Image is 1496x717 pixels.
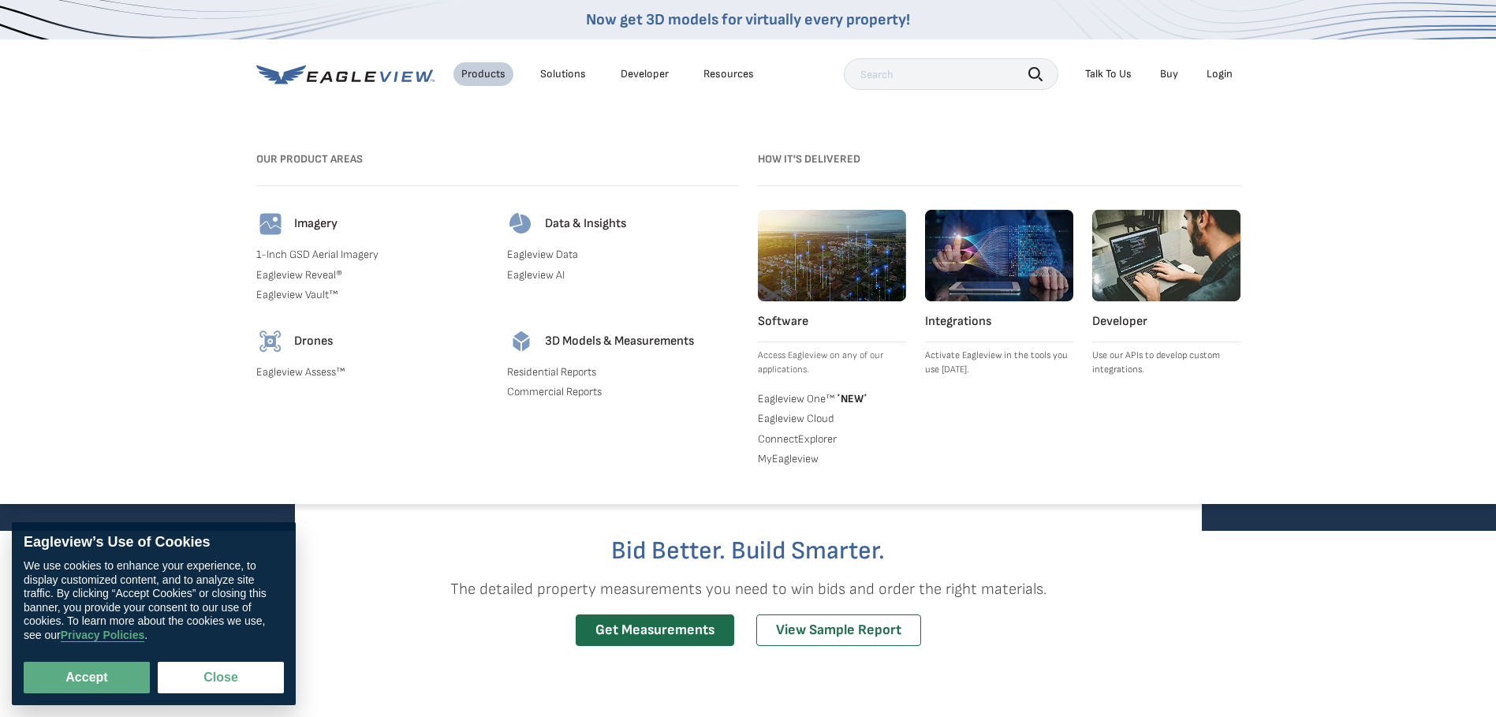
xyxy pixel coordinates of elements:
[158,662,284,693] button: Close
[758,349,906,377] p: Access Eagleview on any of our applications.
[507,385,739,399] a: Commercial Reports
[256,210,285,238] img: imagery-icon.svg
[24,534,284,551] div: Eagleview’s Use of Cookies
[256,248,488,262] a: 1-Inch GSD Aerial Imagery
[545,334,694,349] h4: 3D Models & Measurements
[24,559,284,642] div: We use cookies to enhance your experience, to display customized content, and to analyze site tra...
[758,147,1240,172] h3: How it's Delivered
[294,216,338,232] h4: Imagery
[1160,67,1178,81] a: Buy
[461,67,506,81] div: Products
[621,67,669,81] a: Developer
[256,365,488,379] a: Eagleview Assess™
[925,349,1073,377] p: Activate Eagleview in the tools you use [DATE].
[925,210,1073,377] a: Integrations Activate Eagleview in the tools you use [DATE].
[1092,314,1240,330] h4: Developer
[1085,67,1132,81] div: Talk To Us
[703,67,754,81] div: Resources
[758,314,906,330] h4: Software
[758,432,906,446] a: ConnectExplorer
[925,314,1073,330] h4: Integrations
[1092,210,1240,377] a: Developer Use our APIs to develop custom integrations.
[758,452,906,466] a: MyEagleview
[507,248,739,262] a: Eagleview Data
[256,288,488,302] a: Eagleview Vault™
[24,662,150,693] button: Accept
[507,210,535,238] img: data-icon.svg
[507,327,535,356] img: 3d-models-icon.svg
[507,365,739,379] a: Residential Reports
[61,629,145,642] a: Privacy Policies
[1092,349,1240,377] p: Use our APIs to develop custom integrations.
[540,67,586,81] div: Solutions
[834,392,867,405] span: NEW
[295,539,1202,564] h2: Bid Better. Build Smarter.
[758,412,906,426] a: Eagleview Cloud
[576,614,734,647] a: Get Measurements
[294,334,333,349] h4: Drones
[586,10,910,29] a: Now get 3D models for virtually every property!
[256,268,488,282] a: Eagleview Reveal®
[295,577,1202,602] p: The detailed property measurements you need to win bids and order the right materials.
[545,216,626,232] h4: Data & Insights
[256,147,739,172] h3: Our Product Areas
[1092,210,1240,301] img: developer.webp
[758,210,906,301] img: software.webp
[756,614,921,647] a: View Sample Report
[1207,67,1233,81] div: Login
[507,268,739,282] a: Eagleview AI
[758,390,906,405] a: Eagleview One™ *NEW*
[256,327,285,356] img: drones-icon.svg
[925,210,1073,301] img: integrations.webp
[844,58,1058,90] input: Search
